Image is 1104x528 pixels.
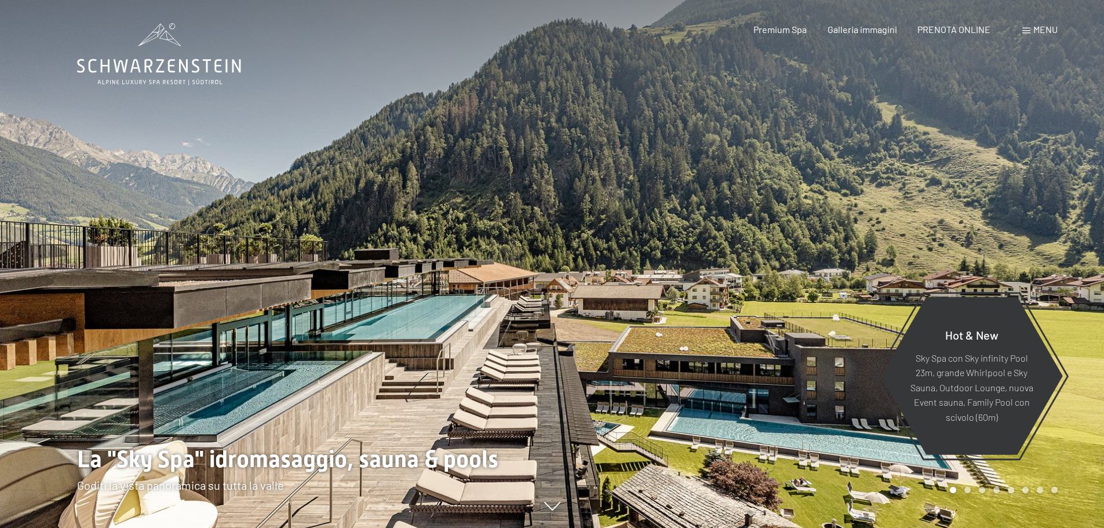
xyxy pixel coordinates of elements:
div: Carousel Page 8 [1051,487,1058,493]
span: Menu [1033,24,1058,35]
div: Carousel Page 1 (Current Slide) [950,487,956,493]
a: Galleria immagini [828,24,897,35]
div: Carousel Page 4 [993,487,1000,493]
a: Hot & New Sky Spa con Sky infinity Pool 23m, grande Whirlpool e Sky Sauna, Outdoor Lounge, nuova ... [880,296,1063,456]
div: Carousel Page 6 [1022,487,1029,493]
div: Carousel Page 3 [979,487,985,493]
div: Carousel Pagination [946,487,1058,493]
div: Carousel Page 2 [964,487,971,493]
div: Carousel Page 5 [1008,487,1014,493]
span: Hot & New [945,327,999,341]
div: Carousel Page 7 [1037,487,1043,493]
p: Sky Spa con Sky infinity Pool 23m, grande Whirlpool e Sky Sauna, Outdoor Lounge, nuova Event saun... [909,350,1034,424]
a: Premium Spa [753,24,807,35]
a: PRENOTA ONLINE [917,24,990,35]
